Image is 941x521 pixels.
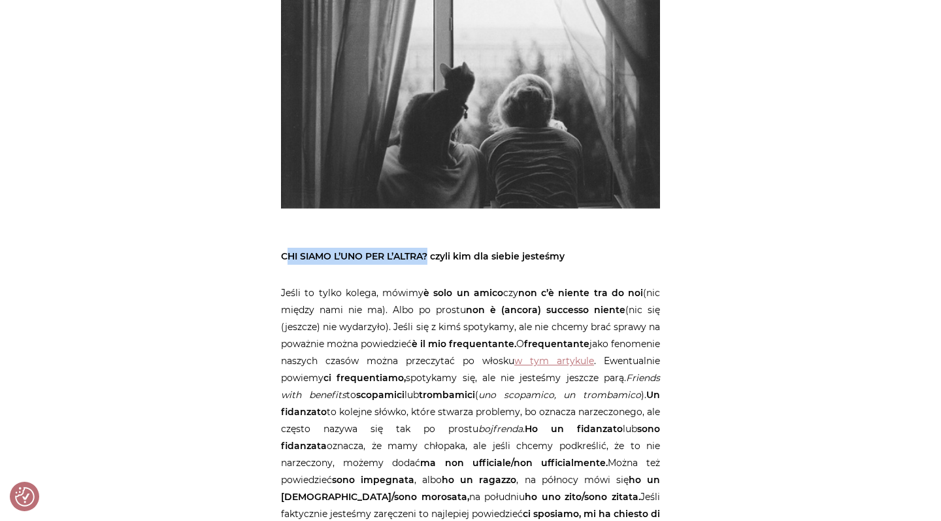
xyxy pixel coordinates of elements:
b: è solo un amico [423,287,503,299]
em: uno scopamico, un trombamico [478,389,641,401]
strong: ci frequentiamo, [323,372,406,384]
button: Preferencje co do zgód [15,487,35,507]
strong: non è (ancora) successo niente [466,304,625,316]
a: w tym artykule [514,355,594,367]
img: Revisit consent button [15,487,35,507]
strong: ho uno zito/sono zitata. [525,491,640,503]
strong: frequentante [524,338,589,350]
strong: sono impegnata [332,474,414,486]
strong: ho un ragazzo [442,474,516,486]
strong: non c’è niente tra do noi [518,287,643,299]
strong: CHI SIAMO L’UNO PER L’ALTRA? czyli kim dla siebie jesteśmy [281,250,565,262]
em: bojfrenda [478,423,523,435]
strong: Ho un fidanzato [525,423,623,435]
strong: trombamici [419,389,475,401]
strong: ma non ufficiale/non ufficialmente. [420,457,608,469]
strong: scopamici [356,389,404,401]
b: è il mio frequentante. [412,338,516,350]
